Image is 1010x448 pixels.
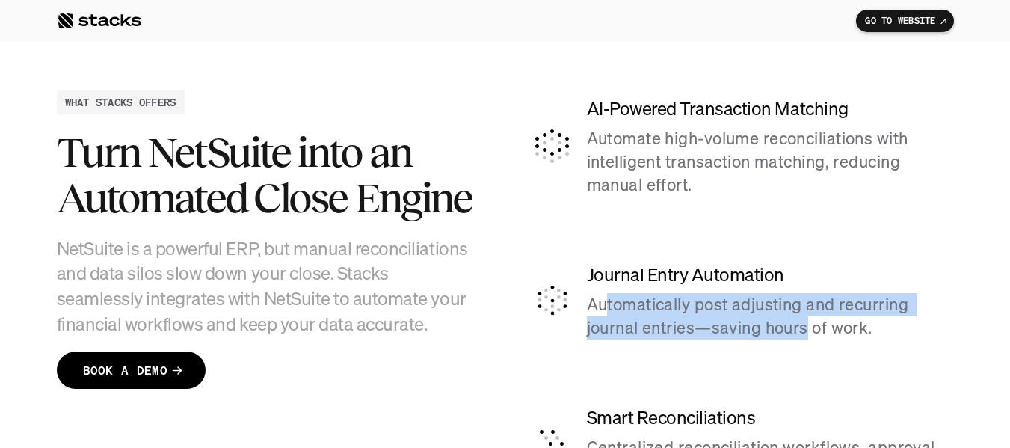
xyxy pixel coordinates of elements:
[587,96,954,122] h4: AI-Powered Transaction Matching
[587,127,954,196] p: Automate high-volume reconciliations with intelligent transaction matching, reducing manual effort.
[57,352,206,390] a: BOOK A DEMO
[57,129,475,221] h3: Turn NetSuite into an Automated Close Engine
[587,293,954,340] p: Automatically post adjusting and recurring journal entries—saving hours of work.
[587,405,954,431] h4: Smart Reconciliations
[856,10,953,32] a: GO TO WEBSITE
[57,236,475,337] h4: NetSuite is a powerful ERP, but manual reconciliations and data silos slow down your close. Stack...
[176,285,242,295] a: Privacy Policy
[865,16,935,26] p: GO TO WEBSITE
[83,360,168,381] p: BOOK A DEMO
[65,94,176,110] h2: WHAT STACKS OFFERS
[587,263,954,288] h4: Journal Entry Automation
